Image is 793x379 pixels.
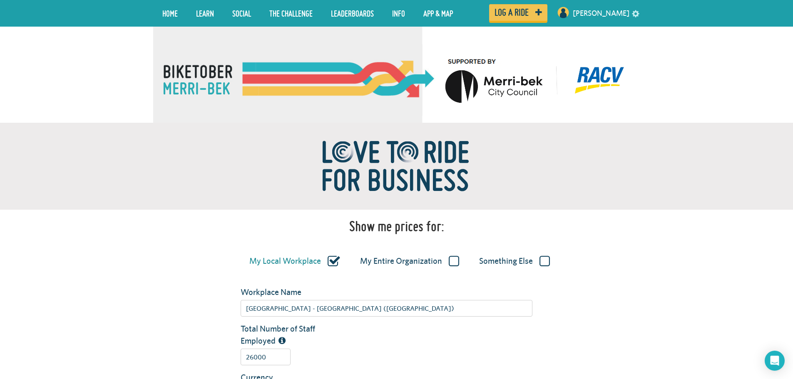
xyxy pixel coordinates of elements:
a: Leaderboards [325,3,380,24]
a: The Challenge [263,3,319,24]
a: Home [156,3,184,24]
a: LEARN [190,3,220,24]
h1: Show me prices for: [349,218,444,235]
label: My Entire Organization [360,256,459,267]
a: Social [226,3,257,24]
a: settings drop down toggle [632,9,639,17]
div: Open Intercom Messenger [765,351,785,371]
img: ltr_for_biz-e6001c5fe4d5a622ce57f6846a52a92b55b8f49da94d543b329e0189dcabf444.png [293,123,501,210]
label: My Local Workplace [249,256,340,267]
label: Total Number of Staff Employed [234,323,336,347]
a: App & Map [417,3,459,24]
a: Info [386,3,411,24]
label: Something Else [479,256,550,267]
label: Workplace Name [234,286,336,298]
span: Log a ride [495,9,529,16]
a: [PERSON_NAME] [573,3,629,23]
i: The total number of people employed by this organization/workplace, including part time staff. [278,337,286,345]
img: User profile image [557,6,570,19]
a: Log a ride [489,4,547,21]
img: Merri-bek [153,27,640,123]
